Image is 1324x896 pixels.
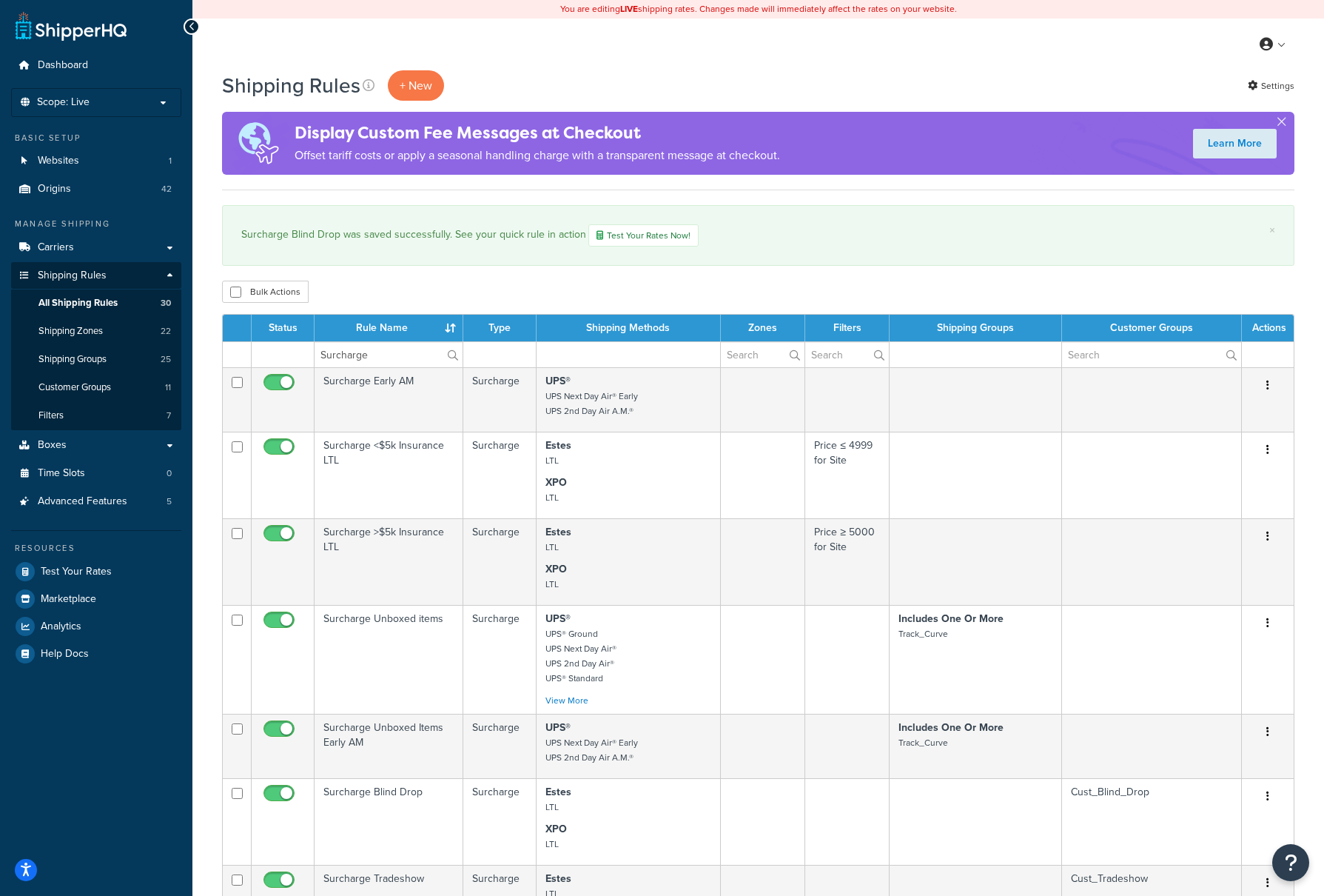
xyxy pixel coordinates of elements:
td: Surcharge [463,778,537,865]
div: Surcharge Blind Drop was saved successfully. See your quick rule in action [241,224,1275,247]
span: 1 [169,155,172,167]
span: Shipping Groups [38,353,107,366]
td: Surcharge [463,367,537,432]
span: Websites [38,155,79,167]
span: 0 [167,467,172,480]
span: Marketplace [41,593,96,606]
a: Marketplace [11,586,181,612]
th: Type [463,315,537,341]
button: Bulk Actions [222,281,309,303]
span: Advanced Features [38,495,127,508]
b: LIVE [620,2,638,16]
li: Websites [11,147,181,175]
span: Customer Groups [38,381,111,394]
small: UPS® Ground UPS Next Day Air® UPS 2nd Day Air® UPS® Standard [545,627,616,685]
th: Shipping Methods [537,315,720,341]
th: Shipping Groups [890,315,1062,341]
span: Time Slots [38,467,85,480]
small: Track_Curve [898,627,948,641]
li: Customer Groups [11,374,181,401]
div: Resources [11,542,181,555]
strong: UPS® [545,373,571,389]
input: Search [315,342,463,367]
span: Analytics [41,621,81,633]
a: Customer Groups 11 [11,374,181,401]
small: LTL [545,578,559,591]
a: Learn More [1193,129,1277,158]
a: Dashboard [11,52,181,79]
td: Surcharge >$5k Insurance LTL [315,518,463,605]
small: LTL [545,491,559,504]
span: 30 [161,297,171,310]
small: LTL [545,800,559,814]
span: Boxes [38,439,67,452]
span: Shipping Zones [38,325,103,338]
small: LTL [545,454,559,467]
a: Time Slots 0 [11,460,181,487]
p: Offset tariff costs or apply a seasonal handling charge with a transparent message at checkout. [295,145,780,166]
span: 5 [167,495,172,508]
strong: Estes [545,438,571,453]
span: 7 [167,409,171,422]
span: All Shipping Rules [38,297,118,310]
input: Search [1062,342,1241,367]
th: Filters [805,315,890,341]
td: Surcharge <$5k Insurance LTL [315,432,463,518]
a: Carriers [11,234,181,261]
a: Test Your Rates [11,558,181,585]
a: Shipping Zones 22 [11,318,181,345]
small: UPS Next Day Air® Early UPS 2nd Day Air A.M.® [545,390,638,418]
td: Price ≤ 4999 for Site [805,432,890,518]
h4: Display Custom Fee Messages at Checkout [295,121,780,145]
a: All Shipping Rules 30 [11,290,181,317]
td: Surcharge [463,605,537,714]
span: Origins [38,183,71,195]
strong: UPS® [545,611,571,626]
strong: XPO [545,475,567,490]
span: 11 [165,381,171,394]
td: Price ≥ 5000 for Site [805,518,890,605]
span: 42 [161,183,172,195]
a: Analytics [11,613,181,640]
span: Carriers [38,241,74,254]
a: Websites 1 [11,147,181,175]
span: Test Your Rates [41,566,112,578]
th: Rule Name : activate to sort column ascending [315,315,463,341]
td: Surcharge Unboxed Items Early AM [315,714,463,778]
strong: Estes [545,871,571,886]
span: 25 [161,353,171,366]
td: Cust_Blind_Drop [1062,778,1242,865]
p: + New [388,70,444,101]
td: Surcharge Unboxed items [315,605,463,714]
h1: Shipping Rules [222,71,360,100]
li: Shipping Groups [11,346,181,373]
a: Origins 42 [11,175,181,203]
th: Actions [1242,315,1294,341]
span: Scope: Live [37,96,90,109]
li: All Shipping Rules [11,290,181,317]
strong: Includes One Or More [898,720,1004,735]
th: Customer Groups [1062,315,1242,341]
strong: XPO [545,561,567,577]
a: Boxes [11,432,181,459]
small: LTL [545,838,559,851]
a: Advanced Features 5 [11,488,181,515]
span: Shipping Rules [38,270,107,282]
td: Surcharge Early AM [315,367,463,432]
small: LTL [545,541,559,554]
span: Dashboard [38,59,88,72]
li: Shipping Rules [11,262,181,431]
a: ShipperHQ Home [16,11,127,41]
a: Help Docs [11,641,181,667]
div: Manage Shipping [11,218,181,230]
li: Origins [11,175,181,203]
small: UPS Next Day Air® Early UPS 2nd Day Air A.M.® [545,736,638,764]
a: Shipping Groups 25 [11,346,181,373]
li: Filters [11,402,181,429]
